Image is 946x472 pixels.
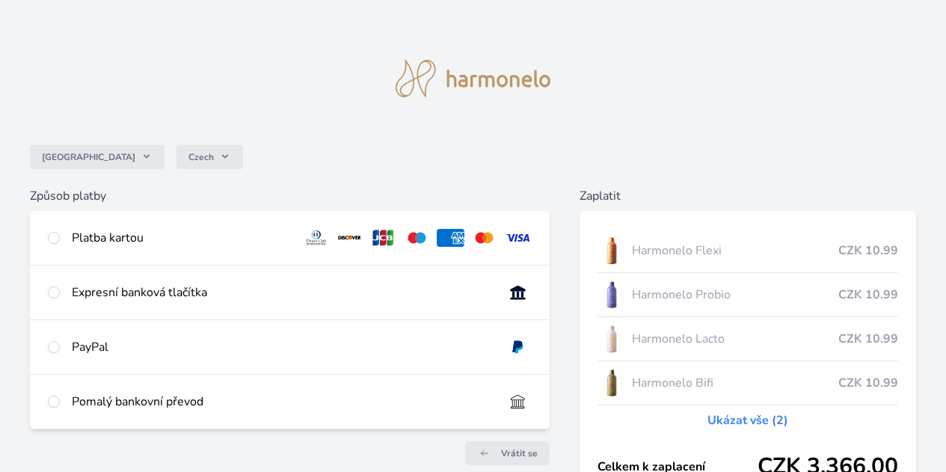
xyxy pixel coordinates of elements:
button: Czech [176,145,243,169]
img: paypal.svg [504,338,532,356]
span: Czech [188,151,214,163]
a: Ukázat vše (2) [707,411,788,429]
h6: Zaplatit [580,187,916,205]
div: PayPal [72,338,492,356]
button: [GEOGRAPHIC_DATA] [30,145,165,169]
div: Expresní banková tlačítka [72,283,492,301]
img: CLEAN_FLEXI_se_stinem_x-hi_(1)-lo.jpg [598,232,626,269]
img: maestro.svg [403,229,431,247]
img: bankTransfer_IBAN.svg [504,393,532,411]
img: mc.svg [470,229,498,247]
div: Platba kartou [72,229,291,247]
span: Harmonelo Flexi [632,242,838,260]
img: jcb.svg [369,229,397,247]
img: visa.svg [504,229,532,247]
img: CLEAN_LACTO_se_stinem_x-hi-lo.jpg [598,320,626,358]
span: [GEOGRAPHIC_DATA] [42,151,135,163]
img: logo.svg [396,60,551,97]
span: CZK 10.99 [838,286,898,304]
img: discover.svg [336,229,363,247]
img: diners.svg [303,229,331,247]
h6: Způsob platby [30,187,550,205]
span: Harmonelo Bifi [632,374,838,392]
a: Vrátit se [465,441,550,465]
img: amex.svg [437,229,464,247]
span: CZK 10.99 [838,330,898,348]
span: CZK 10.99 [838,242,898,260]
div: Pomalý bankovní převod [72,393,492,411]
img: CLEAN_PROBIO_se_stinem_x-lo.jpg [598,276,626,313]
img: onlineBanking_CZ.svg [504,283,532,301]
span: Vrátit se [501,447,538,459]
span: CZK 10.99 [838,374,898,392]
img: CLEAN_BIFI_se_stinem_x-lo.jpg [598,364,626,402]
span: Harmonelo Lacto [632,330,838,348]
span: Harmonelo Probio [632,286,838,304]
